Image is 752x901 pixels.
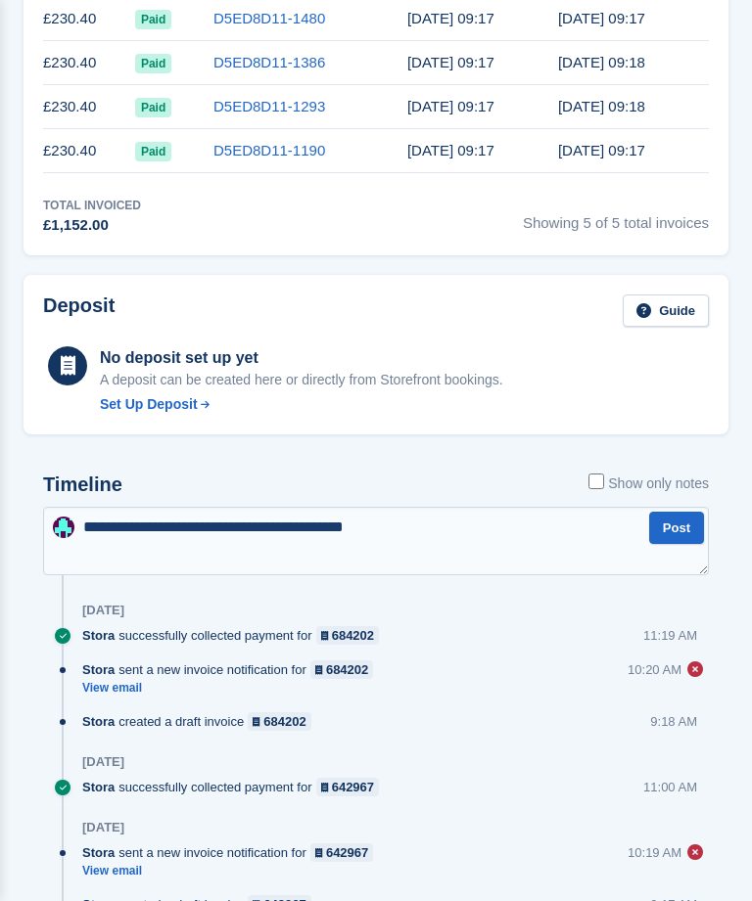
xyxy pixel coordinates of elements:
[82,778,389,796] div: successfully collected payment for
[628,843,681,862] div: 10:19 AM
[316,778,380,796] a: 642967
[310,660,374,679] a: 684202
[650,712,697,731] div: 9:18 AM
[100,370,503,390] p: A deposit can be created here or directly from Storefront bookings.
[82,660,115,679] span: Stora
[100,394,503,415] a: Set Up Deposit
[43,214,141,237] div: £1,152.00
[100,346,503,370] div: No deposit set up yet
[643,778,697,796] div: 11:00 AM
[43,473,122,496] h2: Timeline
[82,680,383,697] a: View email
[43,197,141,214] div: Total Invoiced
[82,712,321,731] div: created a draft invoice
[213,98,325,114] a: D5ED8D11-1293
[332,778,374,796] div: 642967
[100,394,198,415] div: Set Up Deposit
[523,197,709,237] span: Showing 5 of 5 total invoices
[407,54,494,70] time: 2025-06-12 08:17:44 UTC
[82,843,383,862] div: sent a new invoice notification for
[263,712,305,731] div: 684202
[558,98,645,114] time: 2025-05-11 08:18:28 UTC
[332,626,374,645] div: 684202
[82,712,115,731] span: Stora
[82,778,115,796] span: Stora
[558,54,645,70] time: 2025-06-11 08:18:26 UTC
[326,843,368,862] div: 642967
[135,98,171,117] span: Paid
[558,10,645,26] time: 2025-07-11 08:17:53 UTC
[213,10,325,26] a: D5ED8D11-1480
[643,626,697,645] div: 11:19 AM
[43,294,115,327] h2: Deposit
[43,41,135,85] td: £230.40
[135,54,171,73] span: Paid
[135,142,171,161] span: Paid
[135,10,171,29] span: Paid
[407,98,494,114] time: 2025-05-12 08:17:44 UTC
[82,626,115,645] span: Stora
[82,820,124,835] div: [DATE]
[316,626,380,645] a: 684202
[588,473,604,489] input: Show only notes
[248,712,311,731] a: 684202
[588,473,709,494] label: Show only notes
[82,660,383,679] div: sent a new invoice notification for
[558,142,645,158] time: 2025-04-11 08:17:44 UTC
[82,603,124,618] div: [DATE]
[53,517,74,538] img: Simon Gardner
[82,754,124,770] div: [DATE]
[649,512,704,544] button: Post
[326,660,368,679] div: 684202
[43,85,135,129] td: £230.40
[82,843,115,862] span: Stora
[213,142,325,158] a: D5ED8D11-1190
[82,863,383,879] a: View email
[407,10,494,26] time: 2025-07-12 08:17:44 UTC
[213,54,325,70] a: D5ED8D11-1386
[43,129,135,173] td: £230.40
[82,626,389,645] div: successfully collected payment for
[407,142,494,158] time: 2025-04-12 08:17:44 UTC
[310,843,374,862] a: 642967
[628,660,681,679] div: 10:20 AM
[623,294,709,327] a: Guide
